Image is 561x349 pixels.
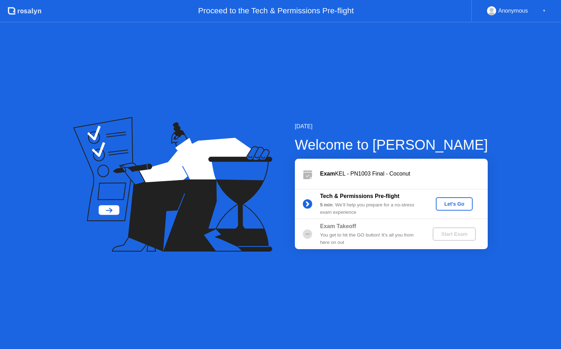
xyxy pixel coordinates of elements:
b: 5 min [320,202,333,207]
div: Let's Go [439,201,470,207]
button: Let's Go [436,197,473,211]
div: KEL - PN1003 Final - Coconut [320,170,488,178]
div: ▼ [542,6,546,15]
b: Exam Takeoff [320,223,356,229]
button: Start Exam [433,227,476,241]
b: Exam [320,171,335,177]
b: Tech & Permissions Pre-flight [320,193,399,199]
div: You get to hit the GO button! It’s all you from here on out [320,232,421,246]
div: Welcome to [PERSON_NAME] [295,134,488,155]
div: : We’ll help you prepare for a no-stress exam experience [320,201,421,216]
div: [DATE] [295,122,488,131]
div: Start Exam [435,231,473,237]
div: Anonymous [498,6,528,15]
